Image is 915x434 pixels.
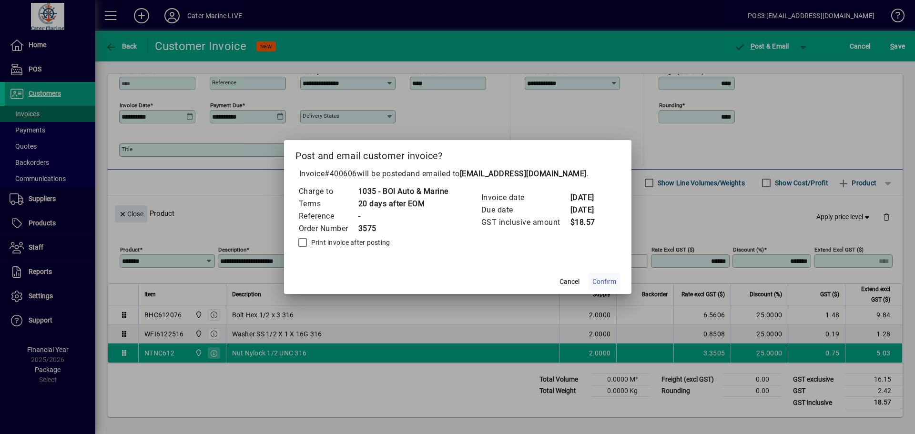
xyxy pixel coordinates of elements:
[309,238,390,247] label: Print invoice after posting
[325,169,357,178] span: #400606
[460,169,587,178] b: [EMAIL_ADDRESS][DOMAIN_NAME]
[554,273,585,290] button: Cancel
[559,277,579,287] span: Cancel
[298,185,358,198] td: Charge to
[298,222,358,235] td: Order Number
[295,168,620,180] p: Invoice will be posted .
[298,210,358,222] td: Reference
[298,198,358,210] td: Terms
[284,140,631,168] h2: Post and email customer invoice?
[481,204,570,216] td: Due date
[570,192,608,204] td: [DATE]
[358,198,448,210] td: 20 days after EOM
[481,192,570,204] td: Invoice date
[358,222,448,235] td: 3575
[481,216,570,229] td: GST inclusive amount
[570,216,608,229] td: $18.57
[358,185,448,198] td: 1035 - BOI Auto & Marine
[589,273,620,290] button: Confirm
[592,277,616,287] span: Confirm
[407,169,587,178] span: and emailed to
[570,204,608,216] td: [DATE]
[358,210,448,222] td: -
